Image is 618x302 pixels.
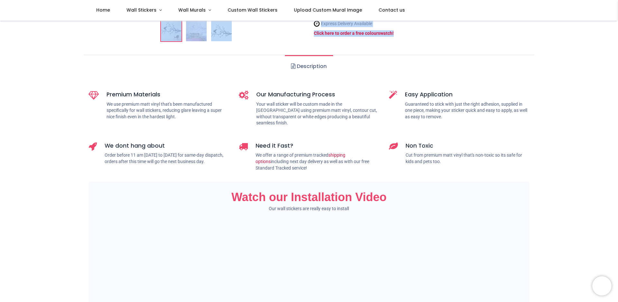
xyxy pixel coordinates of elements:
[89,206,529,212] p: Our wall stickers are really easy to install
[405,101,529,120] p: Guaranteed to stick with just the right adhesion, supplied in one piece, making your sticker quic...
[406,142,529,150] h5: Non Toxic
[378,31,392,36] a: swatch
[256,101,379,126] p: Your wall sticker will be custom made in the [GEOGRAPHIC_DATA] using premium matt vinyl, contour ...
[96,7,110,13] span: Home
[126,7,156,13] span: Wall Stickers
[379,7,405,13] span: Contact us
[256,91,379,99] h5: Our Manufacturing Process
[105,142,229,150] h5: We dont hang about
[256,152,379,171] p: We offer a range of premium tracked including next day delivery as well as with our free Standard...
[186,21,207,41] img: WS-32455-02
[592,276,612,296] iframe: Brevo live chat
[107,101,229,120] p: We use premium matt vinyl that's been manufactured specifically for wall stickers, reducing glare...
[105,152,229,165] p: Order before 11 am [DATE] to [DATE] for same-day dispatch, orders after this time will go the nex...
[406,152,529,165] p: Cut from premium matt vinyl that's non-toxic so its safe for kids and pets too.
[294,7,362,13] span: Upload Custom Mural Image
[314,31,378,36] a: Click here to order a free colour
[392,31,394,36] a: !
[211,21,232,41] img: WS-32455-03
[405,91,529,99] h5: Easy Application
[178,7,206,13] span: Wall Murals
[107,91,229,99] h5: Premium Materials
[228,7,277,13] span: Custom Wall Stickers
[314,20,406,27] li: Express Delivery Available
[231,190,387,204] span: Watch our Installation Video
[161,21,182,41] img: Dove Tree Branch Birds Feather Wall Stickerz
[256,142,379,150] h5: Need it Fast?
[285,55,333,78] a: Description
